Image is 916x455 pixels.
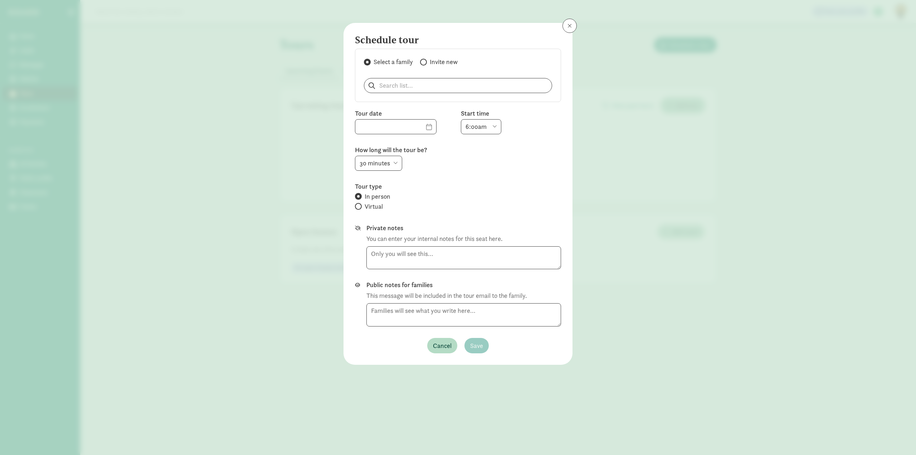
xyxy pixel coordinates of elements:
[355,34,555,46] h4: Schedule tour
[464,338,489,353] button: Save
[433,341,452,350] span: Cancel
[366,281,561,289] label: Public notes for families
[355,146,561,154] label: How long will the tour be?
[365,202,383,211] span: Virtual
[366,224,561,232] label: Private notes
[880,421,916,455] iframe: Chat Widget
[366,291,527,300] div: This message will be included in the tour email to the family.
[374,58,413,66] span: Select a family
[364,78,552,93] input: Search list...
[365,192,390,201] span: In person
[461,109,561,118] label: Start time
[355,109,455,118] label: Tour date
[355,182,561,191] label: Tour type
[427,338,457,353] button: Cancel
[430,58,458,66] span: Invite new
[470,341,483,350] span: Save
[366,234,502,243] div: You can enter your internal notes for this seat here.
